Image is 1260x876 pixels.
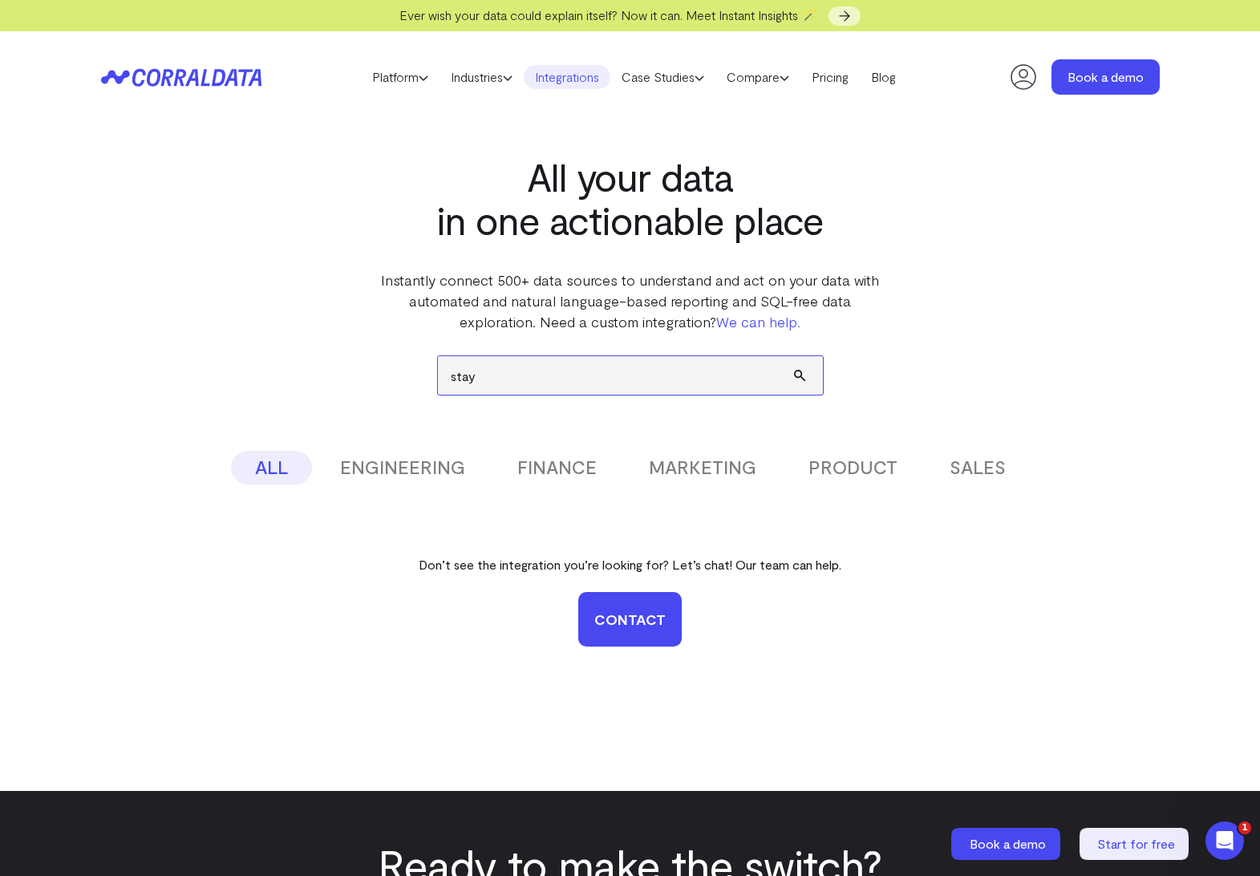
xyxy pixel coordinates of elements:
[1205,821,1244,860] iframe: Intercom live chat
[378,270,883,332] p: Instantly connect 500+ data sources to understand and act on your data with automated and natural...
[625,451,780,485] button: MARKETING
[231,451,312,485] button: ALL
[438,356,823,395] input: Search data sources
[1080,828,1192,860] a: Start for free
[716,313,800,331] a: We can help.
[715,65,800,89] a: Compare
[970,836,1046,851] span: Book a demo
[951,828,1064,860] a: Book a demo
[926,451,1030,485] button: SALES
[1051,59,1160,95] a: Book a demo
[1097,836,1175,851] span: Start for free
[440,65,524,89] a: Industries
[316,451,489,485] button: ENGINEERING
[800,65,860,89] a: Pricing
[361,65,440,89] a: Platform
[784,451,922,485] button: PRODUCT
[378,155,883,241] h1: All your data in one actionable place
[101,557,1160,572] p: Don’t see the integration you’re looking for? Let’s chat! Our team can help.
[493,451,621,485] button: FINANCE
[578,592,682,647] a: Contact
[860,65,907,89] a: Blog
[610,65,715,89] a: Case Studies
[524,65,610,89] a: Integrations
[399,7,817,22] span: Ever wish your data could explain itself? Now it can. Meet Instant Insights 🪄
[1238,821,1251,834] span: 1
